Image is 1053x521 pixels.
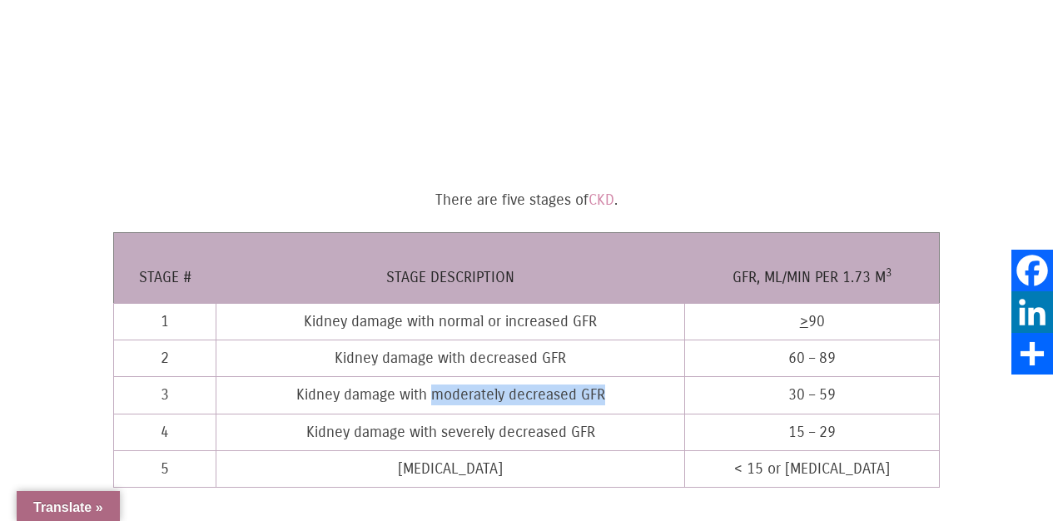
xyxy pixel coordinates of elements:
span: > [800,312,808,330]
a: Facebook [1011,250,1053,291]
td: Kidney damage with decreased GFR [216,340,685,377]
td: 30 – 59 [685,377,940,414]
td: Kidney damage with severely decreased GFR [216,414,685,450]
td: 90 [685,304,940,340]
h6: GFR, mL/min per 1.73 m [694,267,930,288]
td: < 15 or [MEDICAL_DATA] [685,450,940,487]
td: Kidney damage with normal or increased GFR [216,304,685,340]
td: [MEDICAL_DATA] [216,450,685,487]
span: Translate » [33,500,103,514]
td: Kidney damage with moderately decreased GFR [216,377,685,414]
td: 60 – 89 [685,340,940,377]
td: 3 [113,377,216,414]
td: 15 – 29 [685,414,940,450]
p: There are five stages of . [113,187,940,213]
h6: Stage Description [226,267,676,288]
td: 5 [113,450,216,487]
a: CKD [589,191,614,209]
h6: Stage # [123,267,206,288]
sup: 3 [886,266,892,280]
td: 1 [113,304,216,340]
td: 2 [113,340,216,377]
td: 4 [113,414,216,450]
a: LinkedIn [1011,291,1053,333]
